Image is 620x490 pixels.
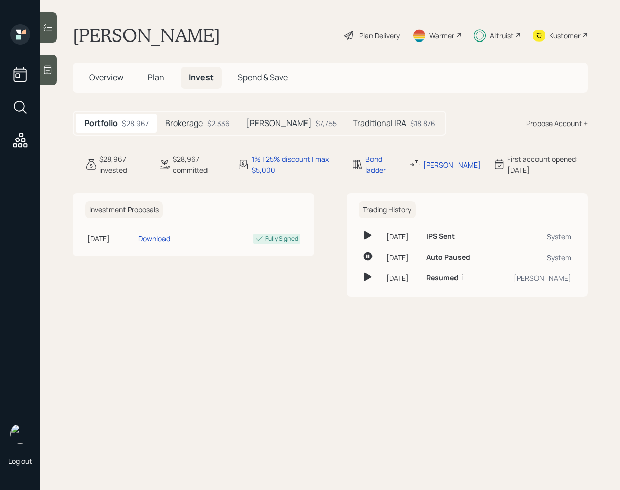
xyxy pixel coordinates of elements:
div: Fully Signed [265,234,298,243]
div: Altruist [490,30,514,41]
div: $18,876 [410,118,435,129]
div: Bond ladder [365,154,397,175]
div: Log out [8,456,32,466]
div: System [494,231,571,242]
h5: Portfolio [84,118,118,128]
span: Invest [189,72,214,83]
div: 1% | 25% discount | max $5,000 [252,154,339,175]
div: [PERSON_NAME] [423,159,481,170]
span: Overview [89,72,123,83]
h6: Trading History [359,201,416,218]
span: Spend & Save [238,72,288,83]
h6: Investment Proposals [85,201,163,218]
span: Plan [148,72,164,83]
div: $28,967 invested [99,154,146,175]
div: Warmer [429,30,454,41]
div: $7,755 [316,118,337,129]
h6: Auto Paused [426,253,470,262]
div: System [494,252,571,263]
div: $28,967 [122,118,149,129]
div: [PERSON_NAME] [494,273,571,283]
div: Kustomer [549,30,581,41]
div: $2,336 [207,118,230,129]
div: [DATE] [87,233,134,244]
div: [DATE] [386,252,418,263]
h5: Brokerage [165,118,203,128]
h5: Traditional IRA [353,118,406,128]
div: Plan Delivery [359,30,400,41]
div: [DATE] [386,231,418,242]
h5: [PERSON_NAME] [246,118,312,128]
div: $28,967 committed [173,154,226,175]
div: [DATE] [386,273,418,283]
h6: Resumed [426,274,459,282]
div: First account opened: [DATE] [507,154,588,175]
div: Download [138,233,170,244]
h6: IPS Sent [426,232,455,241]
div: Propose Account + [526,118,588,129]
h1: [PERSON_NAME] [73,24,220,47]
img: retirable_logo.png [10,424,30,444]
